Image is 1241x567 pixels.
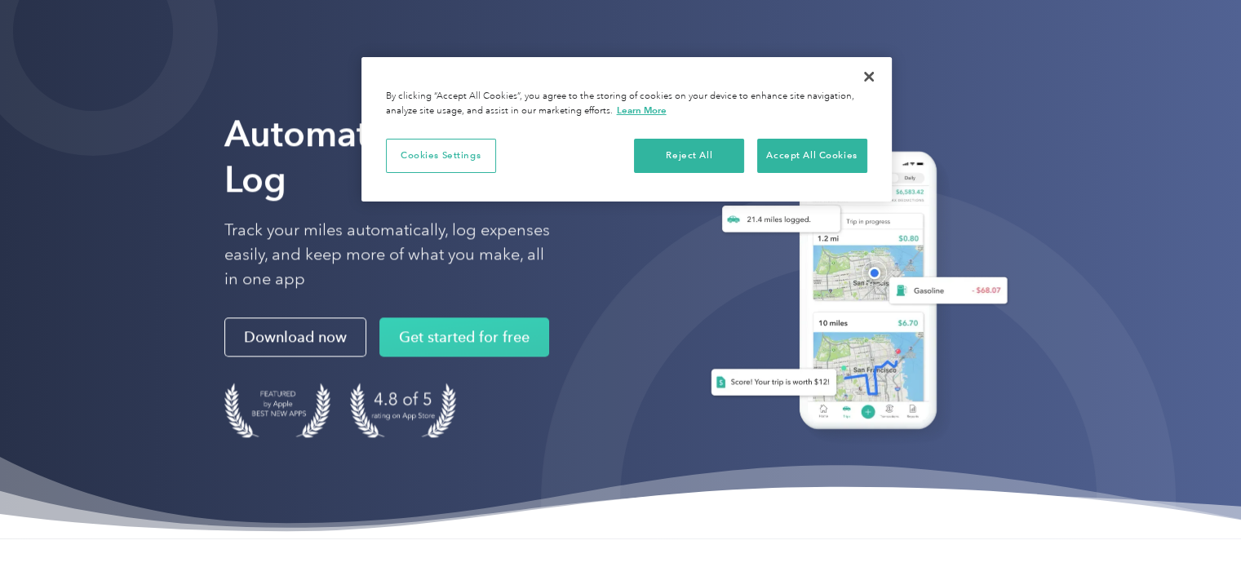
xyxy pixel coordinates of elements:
[634,139,744,173] button: Reject All
[386,90,867,118] div: By clicking “Accept All Cookies”, you agree to the storing of cookies on your device to enhance s...
[757,139,867,173] button: Accept All Cookies
[379,317,549,357] a: Get started for free
[617,104,667,116] a: More information about your privacy, opens in a new tab
[224,383,330,437] img: Badge for Featured by Apple Best New Apps
[224,112,617,201] strong: Automate Your Mileage Log
[350,383,456,437] img: 4.9 out of 5 stars on the app store
[361,57,892,202] div: Privacy
[224,218,551,291] p: Track your miles automatically, log expenses easily, and keep more of what you make, all in one app
[851,59,887,95] button: Close
[386,139,496,173] button: Cookies Settings
[224,317,366,357] a: Download now
[361,57,892,202] div: Cookie banner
